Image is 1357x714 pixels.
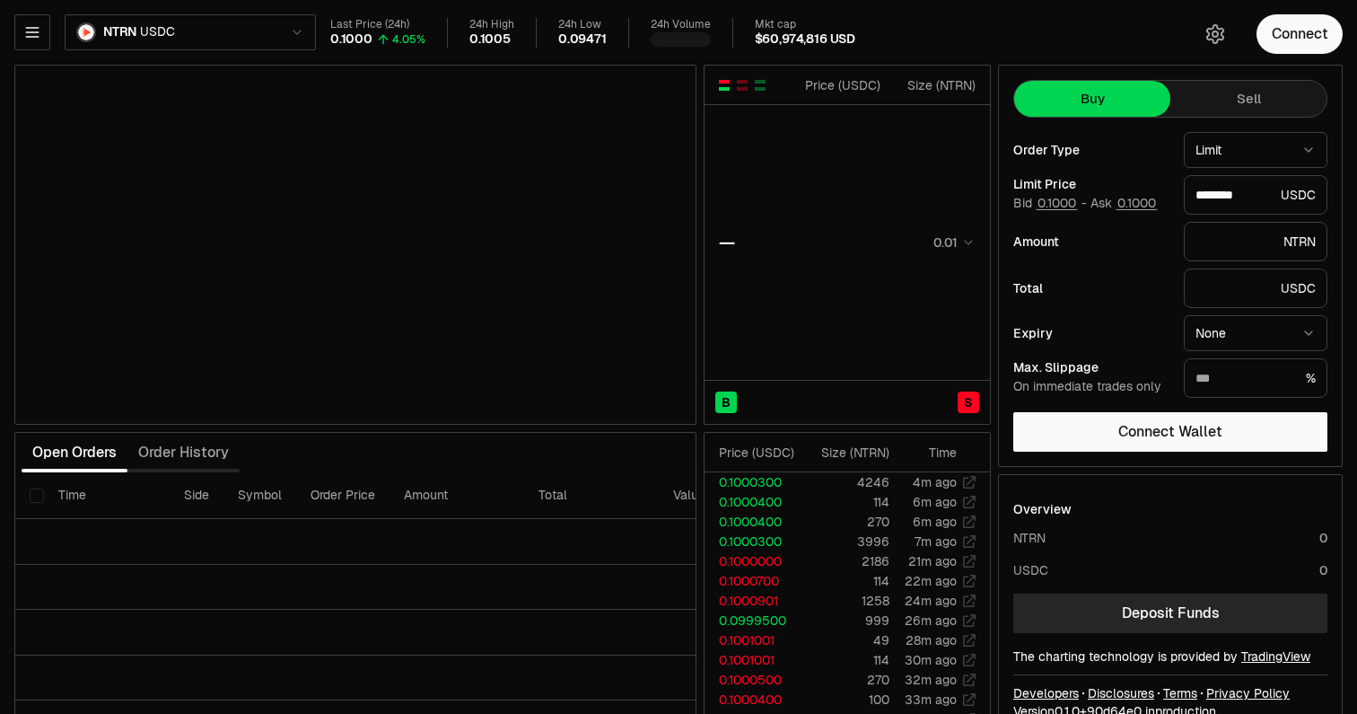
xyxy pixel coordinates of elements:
[659,472,720,519] th: Value
[1013,178,1169,190] div: Limit Price
[558,18,607,31] div: 24h Low
[1036,196,1078,210] button: 0.1000
[1013,529,1046,547] div: NTRN
[705,512,801,532] td: 0.1000400
[722,393,731,411] span: B
[1206,684,1290,702] a: Privacy Policy
[469,31,511,48] div: 0.1005
[964,393,973,411] span: S
[801,512,890,532] td: 270
[1013,361,1169,374] div: Max. Slippage
[801,551,890,571] td: 2186
[705,650,801,670] td: 0.1001001
[1013,144,1169,156] div: Order Type
[1184,175,1327,215] div: USDC
[905,692,957,708] time: 33m ago
[753,78,767,93] button: Show Buy Orders Only
[719,444,801,462] div: Price ( USDC )
[705,611,801,630] td: 0.0999500
[1319,529,1327,547] div: 0
[1013,500,1072,518] div: Overview
[801,670,890,690] td: 270
[330,18,425,31] div: Last Price (24h)
[1013,594,1327,633] a: Deposit Funds
[913,494,957,510] time: 6m ago
[1088,684,1154,702] a: Disclosures
[928,232,976,253] button: 0.01
[908,553,957,569] time: 21m ago
[15,66,696,424] iframe: Financial Chart
[1184,269,1327,308] div: USDC
[705,591,801,611] td: 0.1000901
[651,18,711,31] div: 24h Volume
[390,472,524,519] th: Amount
[913,514,957,530] time: 6m ago
[1013,648,1327,666] div: The charting technology is provided by
[1116,196,1158,210] button: 0.1000
[1013,235,1169,248] div: Amount
[801,650,890,670] td: 114
[719,230,735,255] div: —
[705,551,801,571] td: 0.1000000
[755,18,855,31] div: Mkt cap
[1184,358,1327,398] div: %
[816,444,889,462] div: Size ( NTRN )
[1013,412,1327,452] button: Connect Wallet
[1013,684,1079,702] a: Developers
[22,435,127,471] button: Open Orders
[801,472,890,492] td: 4246
[127,435,240,471] button: Order History
[905,444,957,462] div: Time
[915,533,957,550] time: 7m ago
[1013,379,1169,395] div: On immediate trades only
[392,32,425,47] div: 4.05%
[140,24,174,40] span: USDC
[1013,196,1087,212] span: Bid -
[30,489,44,503] button: Select all
[1184,315,1327,351] button: None
[1014,81,1170,117] button: Buy
[1013,327,1169,339] div: Expiry
[905,573,957,589] time: 22m ago
[1184,222,1327,261] div: NTRN
[905,672,957,688] time: 32m ago
[705,670,801,690] td: 0.1000500
[1184,132,1327,168] button: Limit
[1241,648,1310,665] a: TradingView
[705,630,801,650] td: 0.1001001
[296,472,390,519] th: Order Price
[705,571,801,591] td: 0.1000700
[905,652,957,668] time: 30m ago
[755,31,855,48] div: $60,974,816 USD
[801,571,890,591] td: 114
[801,76,880,94] div: Price ( USDC )
[1170,81,1326,117] button: Sell
[801,591,890,611] td: 1258
[801,690,890,710] td: 100
[524,472,659,519] th: Total
[558,31,607,48] div: 0.09471
[735,78,749,93] button: Show Sell Orders Only
[906,632,957,648] time: 28m ago
[1256,14,1343,54] button: Connect
[1090,196,1158,212] span: Ask
[1319,561,1327,579] div: 0
[330,31,372,48] div: 0.1000
[1163,684,1197,702] a: Terms
[705,492,801,512] td: 0.1000400
[44,472,170,519] th: Time
[223,472,296,519] th: Symbol
[913,474,957,490] time: 4m ago
[801,492,890,512] td: 114
[705,532,801,551] td: 0.1000300
[717,78,731,93] button: Show Buy and Sell Orders
[705,472,801,492] td: 0.1000300
[1013,561,1048,579] div: USDC
[801,532,890,551] td: 3996
[705,690,801,710] td: 0.1000400
[78,24,94,40] img: NTRN Logo
[905,593,957,609] time: 24m ago
[905,613,957,629] time: 26m ago
[469,18,514,31] div: 24h High
[170,472,223,519] th: Side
